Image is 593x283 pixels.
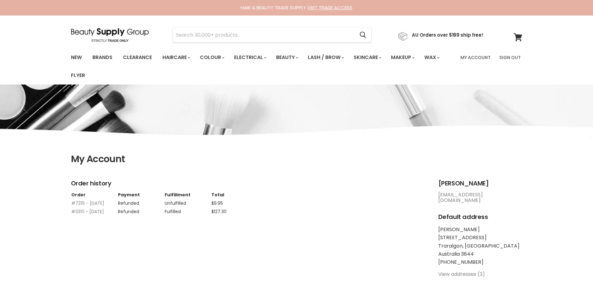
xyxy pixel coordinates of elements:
[164,198,211,206] td: Unfulfilled
[71,200,104,206] a: #7219 - [DATE]
[118,192,164,198] th: Payment
[457,51,494,64] a: My Account
[211,192,258,198] th: Total
[173,28,355,42] input: Search
[118,206,164,214] td: Refunded
[158,51,194,64] a: Haircare
[195,51,228,64] a: Colour
[496,51,525,64] a: Sign Out
[71,180,426,187] h2: Order history
[63,5,530,11] div: HAIR & BEAUTY TRADE SUPPLY |
[438,271,485,278] a: View addresses (3)
[386,51,418,64] a: Makeup
[562,254,587,277] iframe: Gorgias live chat messenger
[164,192,211,198] th: Fulfillment
[438,235,522,240] li: [STREET_ADDRESS]
[71,192,118,198] th: Order
[355,28,371,42] button: Search
[88,51,117,64] a: Brands
[309,4,352,11] a: GET TRADE ACCESS
[118,198,164,206] td: Refunded
[211,208,227,215] span: $127.30
[303,51,348,64] a: Lash / Brow
[71,208,104,215] a: #3310 - [DATE]
[66,48,457,84] ul: Main menu
[164,206,211,214] td: Fulfilled
[172,28,372,43] form: Product
[438,191,483,204] a: [EMAIL_ADDRESS][DOMAIN_NAME]
[420,51,443,64] a: Wax
[271,51,302,64] a: Beauty
[438,213,522,221] h2: Default address
[66,69,90,82] a: Flyer
[438,259,522,265] li: [PHONE_NUMBER]
[211,200,223,206] span: $9.95
[118,51,157,64] a: Clearance
[349,51,385,64] a: Skincare
[71,154,522,165] h1: My Account
[438,227,522,232] li: [PERSON_NAME]
[66,51,87,64] a: New
[229,51,270,64] a: Electrical
[438,243,522,249] li: Traralgon, [GEOGRAPHIC_DATA]
[63,48,530,84] nav: Main
[438,251,522,257] li: Australia 3844
[438,180,522,187] h2: [PERSON_NAME]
